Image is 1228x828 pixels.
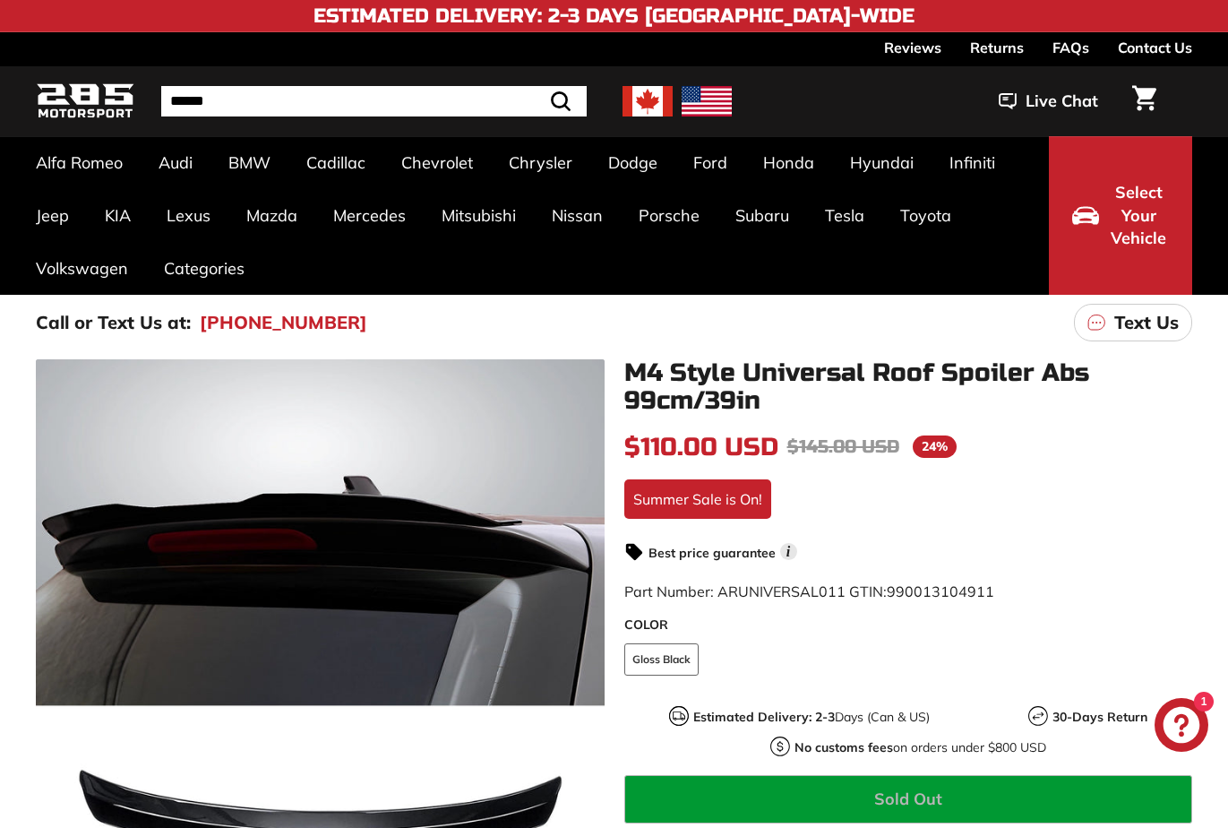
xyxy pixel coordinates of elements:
a: KIA [87,189,149,242]
span: 24% [913,436,957,458]
strong: Best price guarantee [648,545,776,561]
a: BMW [210,136,288,189]
button: Live Chat [975,79,1121,124]
a: Hyundai [832,136,932,189]
a: Lexus [149,189,228,242]
strong: No customs fees [794,739,893,755]
h1: M4 Style Universal Roof Spoiler Abs 99cm/39in [624,359,1193,415]
a: Audi [141,136,210,189]
a: Chrysler [491,136,590,189]
span: $110.00 USD [624,432,778,462]
span: i [780,543,797,560]
h4: Estimated Delivery: 2-3 Days [GEOGRAPHIC_DATA]-Wide [313,5,915,27]
a: [PHONE_NUMBER] [200,309,367,336]
a: Mitsubishi [424,189,534,242]
label: COLOR [624,616,1193,634]
p: Days (Can & US) [693,708,930,727]
div: Summer Sale is On! [624,479,771,519]
p: Call or Text Us at: [36,309,191,336]
button: Select Your Vehicle [1049,136,1192,295]
a: Toyota [882,189,969,242]
img: Logo_285_Motorsport_areodynamics_components [36,81,134,123]
a: Cadillac [288,136,383,189]
p: Text Us [1114,309,1179,336]
a: Porsche [621,189,717,242]
a: Chevrolet [383,136,491,189]
a: Contact Us [1118,32,1192,63]
span: $145.00 USD [787,436,899,458]
a: Cart [1121,71,1167,132]
span: Select Your Vehicle [1108,181,1169,250]
p: on orders under $800 USD [794,738,1046,757]
strong: Estimated Delivery: 2-3 [693,709,835,725]
a: Returns [970,32,1024,63]
a: Dodge [590,136,675,189]
a: Alfa Romeo [18,136,141,189]
button: Sold Out [624,775,1193,824]
span: Part Number: ARUNIVERSAL011 GTIN: [624,582,994,600]
a: Jeep [18,189,87,242]
a: Nissan [534,189,621,242]
strong: 30-Days Return [1052,709,1147,725]
a: Infiniti [932,136,1013,189]
a: Tesla [807,189,882,242]
span: Live Chat [1026,90,1098,113]
a: Mazda [228,189,315,242]
a: Categories [146,242,262,295]
input: Search [161,86,587,116]
a: Honda [745,136,832,189]
a: FAQs [1052,32,1089,63]
a: Mercedes [315,189,424,242]
inbox-online-store-chat: Shopify online store chat [1149,698,1214,756]
a: Subaru [717,189,807,242]
a: Reviews [884,32,941,63]
a: Text Us [1074,304,1192,341]
span: Sold Out [874,789,942,809]
span: 990013104911 [887,582,994,600]
a: Volkswagen [18,242,146,295]
a: Ford [675,136,745,189]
